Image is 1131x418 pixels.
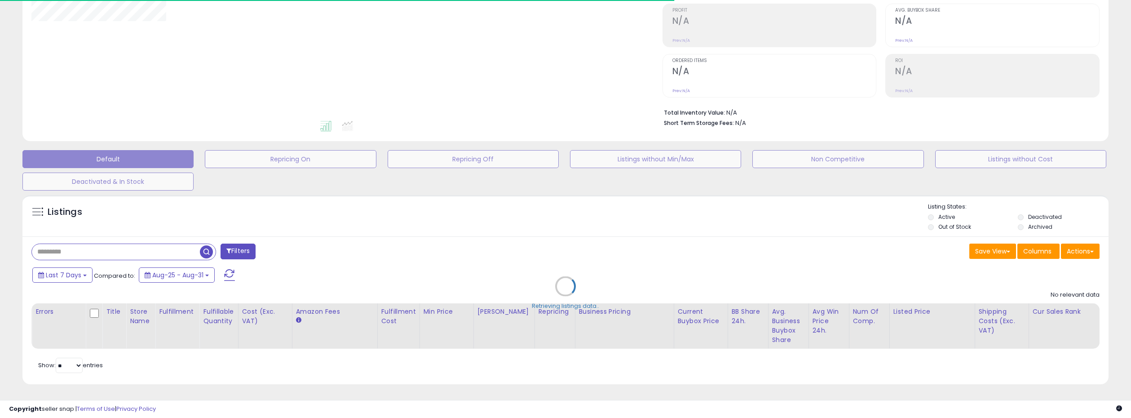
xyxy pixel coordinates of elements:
h2: N/A [672,66,876,78]
h2: N/A [895,66,1099,78]
small: Prev: N/A [672,38,690,43]
button: Non Competitive [752,150,923,168]
button: Default [22,150,194,168]
a: Privacy Policy [116,405,156,413]
strong: Copyright [9,405,42,413]
span: ROI [895,58,1099,63]
div: seller snap | | [9,405,156,414]
button: Listings without Cost [935,150,1106,168]
b: Total Inventory Value: [664,109,725,116]
h2: N/A [895,16,1099,28]
small: Prev: N/A [672,88,690,93]
button: Repricing On [205,150,376,168]
span: Profit [672,8,876,13]
div: Retrieving listings data.. [532,302,599,310]
small: Prev: N/A [895,88,913,93]
small: Prev: N/A [895,38,913,43]
span: Ordered Items [672,58,876,63]
b: Short Term Storage Fees: [664,119,734,127]
a: Terms of Use [77,405,115,413]
span: N/A [735,119,746,127]
li: N/A [664,107,1093,117]
h2: N/A [672,16,876,28]
span: Avg. Buybox Share [895,8,1099,13]
button: Listings without Min/Max [570,150,741,168]
button: Deactivated & In Stock [22,173,194,191]
button: Repricing Off [388,150,559,168]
